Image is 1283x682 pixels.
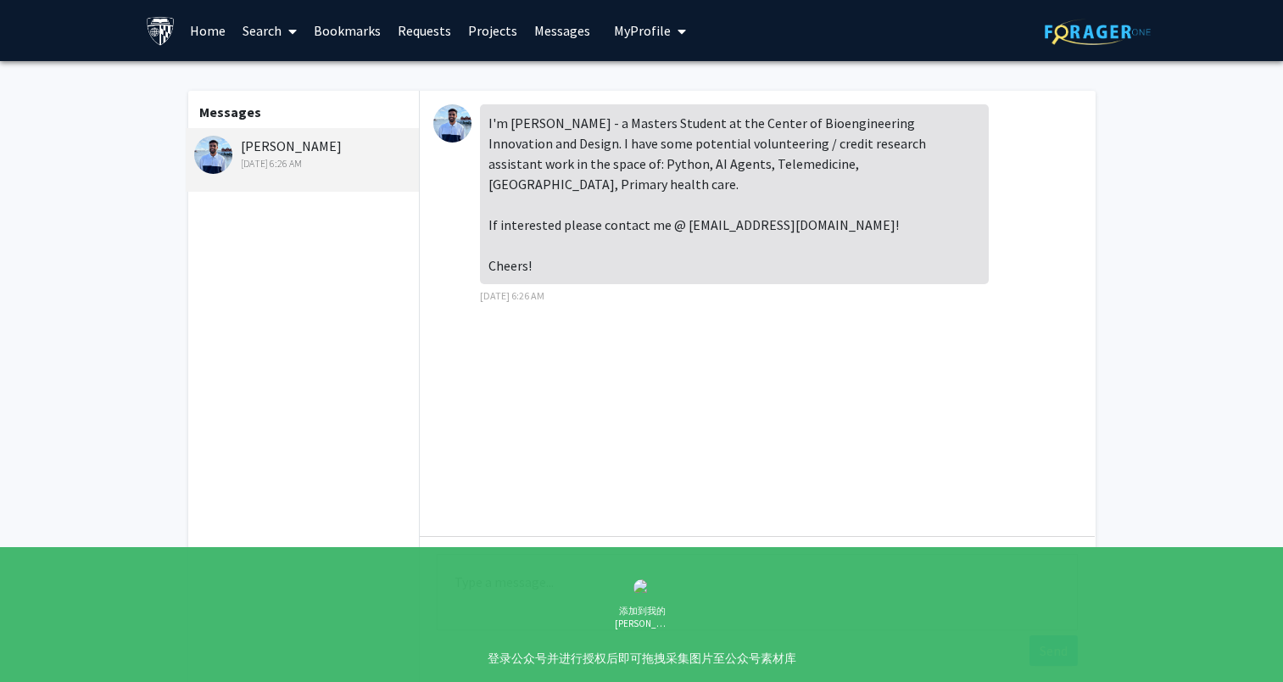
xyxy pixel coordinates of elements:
img: Jay Tailor [433,104,471,143]
div: [PERSON_NAME] [194,136,416,171]
div: [DATE] 6:26 AM [194,156,416,171]
a: Messages [526,1,599,60]
img: ForagerOne Logo [1045,19,1151,45]
span: [DATE] 6:26 AM [480,289,544,302]
span: My Profile [614,22,671,39]
a: Requests [389,1,460,60]
img: Johns Hopkins University Logo [146,16,176,46]
b: Messages [199,103,261,120]
img: Jay Tailor [194,136,232,174]
a: Home [181,1,234,60]
a: Projects [460,1,526,60]
div: I'm [PERSON_NAME] - a Masters Student at the Center of Bioengineering Innovation and Design. I ha... [480,104,989,284]
a: Bookmarks [305,1,389,60]
a: Search [234,1,305,60]
iframe: Chat [13,606,72,669]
